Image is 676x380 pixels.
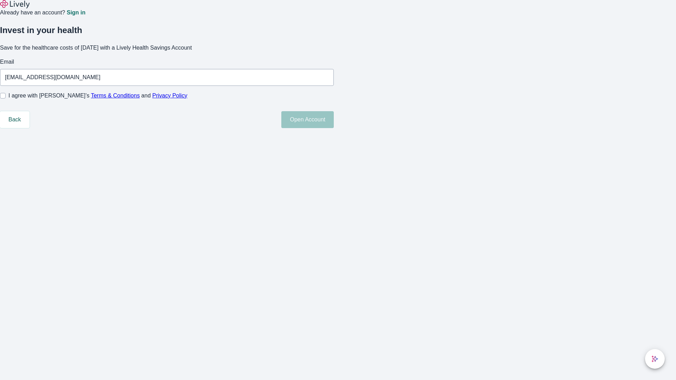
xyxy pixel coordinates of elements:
a: Terms & Conditions [91,93,140,99]
a: Sign in [67,10,85,15]
span: I agree with [PERSON_NAME]’s and [8,91,187,100]
button: chat [645,349,665,369]
svg: Lively AI Assistant [651,355,658,362]
a: Privacy Policy [152,93,188,99]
